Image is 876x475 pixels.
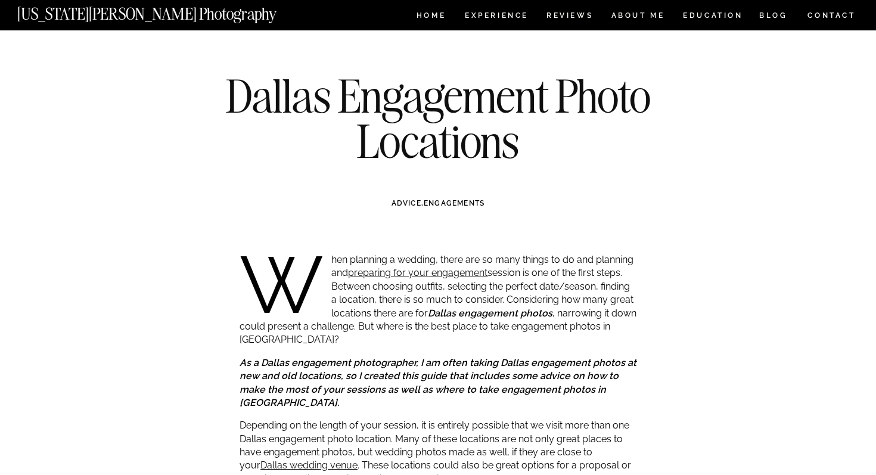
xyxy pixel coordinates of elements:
strong: Dallas engagement photos [428,308,552,319]
a: ADVICE [392,199,421,207]
a: HOME [414,12,448,22]
a: ABOUT ME [611,12,665,22]
h3: , [265,198,611,209]
a: preparing for your engagement [348,267,487,278]
a: EDUCATION [682,12,744,22]
a: BLOG [759,12,788,22]
a: CONTACT [807,9,856,22]
a: Experience [465,12,527,22]
a: [US_STATE][PERSON_NAME] Photography [17,6,316,16]
a: REVIEWS [546,12,591,22]
p: When planning a wedding, there are so many things to do and planning and session is one of the fi... [240,253,637,347]
a: Dallas wedding venue [260,460,358,471]
h1: Dallas Engagement Photo Locations [222,73,654,163]
em: As a Dallas engagement photographer, I am often taking Dallas engagement photos at new and old lo... [240,357,636,408]
a: ENGAGEMENTS [424,199,484,207]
